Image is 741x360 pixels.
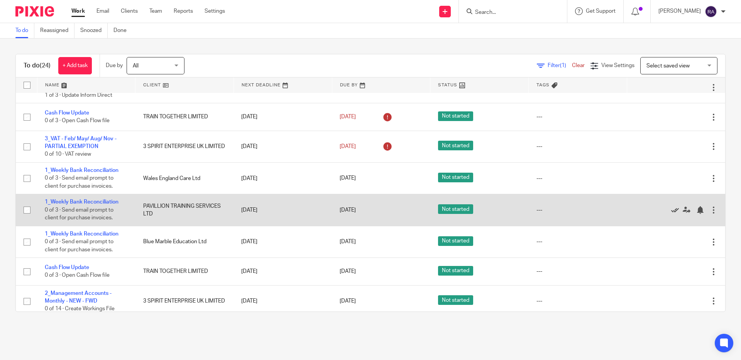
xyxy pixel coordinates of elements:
img: svg%3E [705,5,717,18]
div: --- [536,206,619,214]
a: 3_VAT - Feb/ May/ Aug/ Nov - PARTIAL EXEMPTION [45,136,117,149]
span: Not started [438,111,473,121]
a: Team [149,7,162,15]
img: Pixie [15,6,54,17]
span: 0 of 10 · VAT review [45,152,91,157]
span: View Settings [601,63,634,68]
span: (24) [40,62,51,69]
span: Not started [438,204,473,214]
a: Cash Flow Update [45,110,89,116]
span: Filter [548,63,572,68]
h1: To do [24,62,51,70]
a: Email [96,7,109,15]
td: Blue Marble Education Ltd [135,226,234,257]
span: [DATE] [340,239,356,245]
a: To do [15,23,34,38]
a: Clear [572,63,585,68]
span: 0 of 3 · Send email prompt to client for purchase invoices. [45,207,113,221]
td: [DATE] [233,226,332,257]
a: 1_Weekly Bank Reconciliation [45,231,118,237]
span: Not started [438,295,473,305]
div: --- [536,143,619,150]
a: Cash Flow Update [45,265,89,270]
span: Not started [438,266,473,276]
td: PAVILLION TRAINING SERVICES LTD [135,194,234,226]
a: Reassigned [40,23,74,38]
span: [DATE] [340,298,356,304]
span: [DATE] [340,144,356,149]
div: --- [536,297,619,305]
td: [DATE] [233,131,332,162]
span: [DATE] [340,176,356,181]
td: [DATE] [233,162,332,194]
td: TRAIN TOGETHER LIMITED [135,103,234,131]
a: Work [71,7,85,15]
span: [DATE] [340,114,356,119]
span: 0 of 3 · Send email prompt to client for purchase invoices. [45,176,113,189]
span: Not started [438,173,473,182]
td: [DATE] [233,285,332,317]
a: 1_Weekly Bank Reconciliation [45,199,118,205]
span: Tags [536,83,550,87]
td: [DATE] [233,258,332,285]
span: 0 of 3 · Open Cash Flow file [45,118,110,124]
td: [DATE] [233,103,332,131]
span: All [133,63,139,69]
div: --- [536,238,619,246]
span: Not started [438,236,473,246]
span: [DATE] [340,269,356,274]
div: --- [536,175,619,182]
a: 1_Weekly Bank Reconciliation [45,168,118,173]
span: Select saved view [646,63,690,69]
td: [DATE] [233,194,332,226]
span: 0 of 14 · Create Workings File [45,306,115,312]
span: Not started [438,141,473,150]
td: Wales England Care Ltd [135,162,234,194]
td: TRAIN TOGETHER LIMITED [135,258,234,285]
td: 3 SPIRIT ENTERPRISE UK LIMITED [135,285,234,317]
td: 3 SPIRIT ENTERPRISE UK LIMITED [135,131,234,162]
a: Reports [174,7,193,15]
span: 1 of 3 · Update Inform Direct [45,93,112,98]
a: Snoozed [80,23,108,38]
span: [DATE] [340,207,356,213]
a: Clients [121,7,138,15]
span: 0 of 3 · Open Cash Flow file [45,273,110,278]
span: 0 of 3 · Send email prompt to client for purchase invoices. [45,239,113,252]
a: + Add task [58,57,92,74]
div: --- [536,267,619,275]
a: Settings [205,7,225,15]
span: (1) [560,63,566,68]
div: --- [536,113,619,121]
p: Due by [106,62,123,69]
a: Mark as done [671,206,683,214]
a: Done [113,23,132,38]
a: 2_Management Accounts - Monthly - NEW - FWD [45,291,112,304]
